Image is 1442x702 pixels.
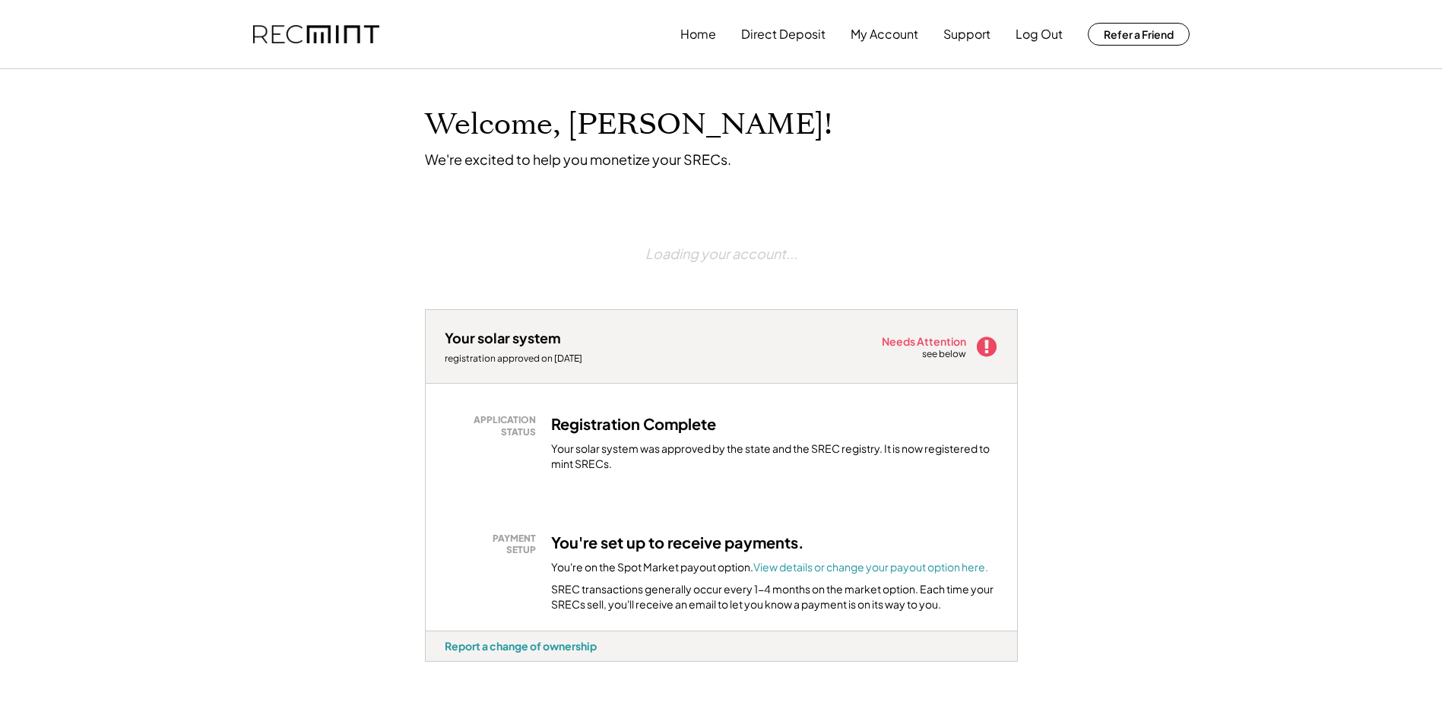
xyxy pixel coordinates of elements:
[943,19,990,49] button: Support
[753,560,988,574] a: View details or change your payout option here.
[551,582,998,612] div: SREC transactions generally occur every 1-4 months on the market option. Each time your SRECs sel...
[645,206,797,301] div: Loading your account...
[851,19,918,49] button: My Account
[425,662,448,668] div: n8xzslqc -
[551,441,998,471] div: Your solar system was approved by the state and the SREC registry. It is now registered to mint S...
[882,336,968,346] div: Needs Attention
[741,19,826,49] button: Direct Deposit
[1016,19,1063,49] button: Log Out
[445,639,597,653] div: Report a change of ownership
[425,150,731,168] div: We're excited to help you monetize your SRECs.
[1088,23,1190,46] button: Refer a Friend
[445,329,561,346] div: Your solar system
[425,107,832,143] h1: Welcome, [PERSON_NAME]!
[253,25,379,44] img: recmint-logotype%403x.png
[452,533,536,556] div: PAYMENT SETUP
[445,353,597,365] div: registration approved on [DATE]
[551,414,716,434] h3: Registration Complete
[551,560,988,575] div: You're on the Spot Market payout option.
[680,19,716,49] button: Home
[922,348,968,361] div: see below
[452,414,536,438] div: APPLICATION STATUS
[551,533,804,552] h3: You're set up to receive payments.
